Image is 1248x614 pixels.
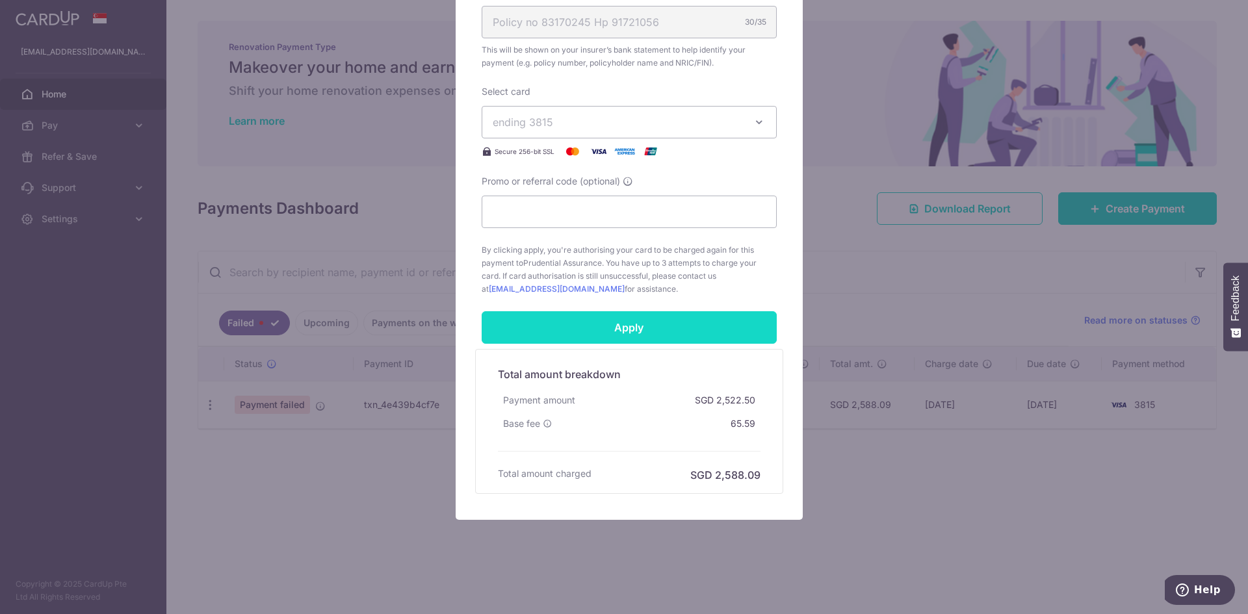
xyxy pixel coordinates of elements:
[489,284,625,294] a: [EMAIL_ADDRESS][DOMAIN_NAME]
[482,311,777,344] input: Apply
[1165,575,1235,608] iframe: Opens a widget where you can find more information
[503,417,540,430] span: Base fee
[482,244,777,296] span: By clicking apply, you're authorising your card to be charged again for this payment to . You hav...
[498,467,591,480] h6: Total amount charged
[560,144,586,159] img: Mastercard
[1223,262,1248,351] button: Feedback - Show survey
[523,258,602,268] span: Prudential Assurance
[482,106,777,138] button: ending 3815
[482,85,530,98] label: Select card
[482,44,777,70] span: This will be shown on your insurer’s bank statement to help identify your payment (e.g. policy nu...
[498,389,580,412] div: Payment amount
[690,389,760,412] div: SGD 2,522.50
[495,146,554,157] span: Secure 256-bit SSL
[745,16,766,29] div: 30/35
[725,412,760,435] div: 65.59
[493,116,553,129] span: ending 3815
[638,144,664,159] img: UnionPay
[482,175,620,188] span: Promo or referral code (optional)
[586,144,612,159] img: Visa
[690,467,760,483] h6: SGD 2,588.09
[498,366,760,382] h5: Total amount breakdown
[612,144,638,159] img: American Express
[1230,275,1241,321] span: Feedback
